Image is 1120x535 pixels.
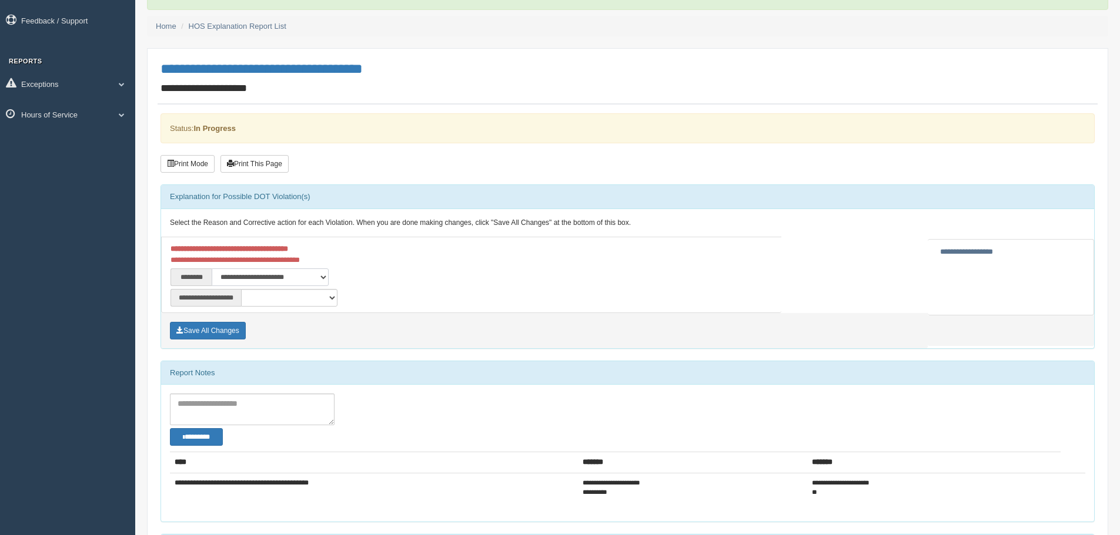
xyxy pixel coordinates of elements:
div: Select the Reason and Corrective action for each Violation. When you are done making changes, cli... [161,209,1094,237]
strong: In Progress [193,124,236,133]
button: Change Filter Options [170,428,223,446]
div: Status: [161,113,1095,143]
div: Explanation for Possible DOT Violation(s) [161,185,1094,208]
a: Home [156,22,176,31]
button: Save [170,322,246,339]
div: Report Notes [161,361,1094,385]
button: Print Mode [161,155,215,173]
a: HOS Explanation Report List [189,22,286,31]
button: Print This Page [220,155,289,173]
